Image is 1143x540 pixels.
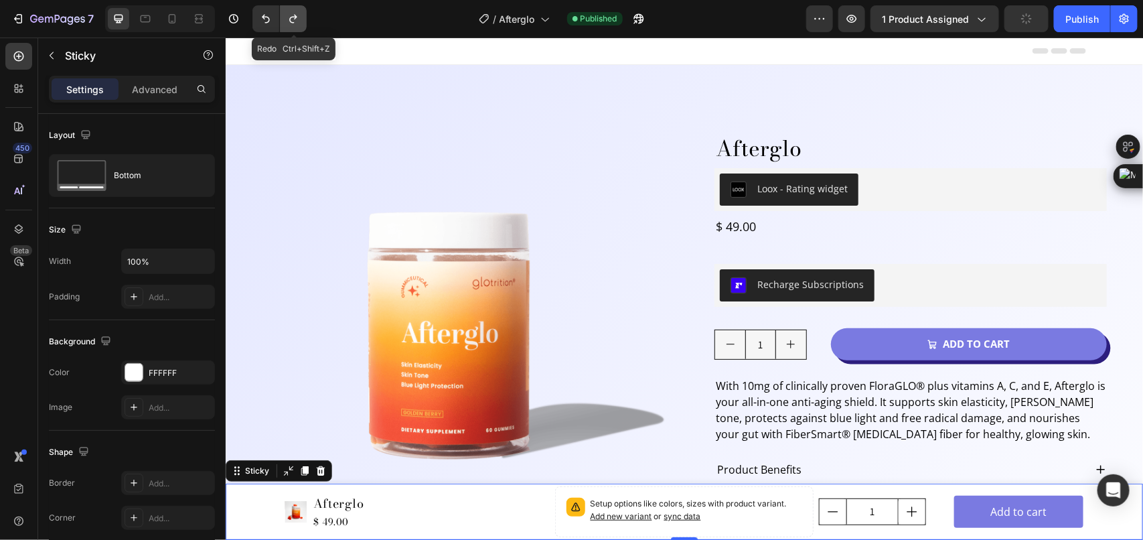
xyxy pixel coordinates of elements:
[365,474,427,484] span: Add new variant
[605,291,882,323] button: Add to cart
[365,460,577,486] p: Setup options like colors, sizes with product variant.
[49,444,92,462] div: Shape
[1097,474,1130,507] div: Open Intercom Messenger
[489,293,520,322] button: decrement
[252,5,307,32] div: Undo/Redo
[673,462,700,487] button: increment
[88,11,94,27] p: 7
[49,255,71,267] div: Width
[122,249,214,273] input: Auto
[1054,5,1110,32] button: Publish
[226,38,1143,540] iframe: To enrich screen reader interactions, please activate Accessibility in Grammarly extension settings
[489,179,881,200] div: $ 49.00
[490,340,880,405] p: With 10mg of clinically proven FloraGLO® plus vitamins A, C, and E, Afterglo is your all-in-one a...
[439,474,475,484] span: sync data
[581,13,617,25] span: Published
[65,48,179,64] p: Sticky
[505,144,521,160] img: loox.png
[49,401,72,413] div: Image
[494,136,633,168] button: Loox - Rating widget
[494,232,649,264] button: Recharge Subscriptions
[10,245,32,256] div: Beta
[66,82,104,96] p: Settings
[49,477,75,489] div: Border
[717,300,784,314] div: Add to cart
[49,221,84,239] div: Size
[13,143,32,153] div: 450
[870,5,999,32] button: 1 product assigned
[132,82,177,96] p: Advanced
[765,466,821,482] div: Add to cart
[427,474,475,484] span: or
[149,367,212,379] div: FFFFFF
[149,478,212,490] div: Add...
[550,293,581,322] button: increment
[882,12,969,26] span: 1 product assigned
[17,427,46,440] div: Sticky
[149,402,212,414] div: Add...
[49,127,94,145] div: Layout
[594,462,621,487] button: decrement
[49,291,80,303] div: Padding
[729,458,858,490] button: Add to cart
[49,333,114,351] div: Background
[520,293,550,322] input: quantity
[114,160,196,191] div: Bottom
[49,512,76,524] div: Corner
[621,462,673,487] input: quantity
[489,97,881,125] h1: Afterglo
[149,513,212,525] div: Add...
[491,425,576,440] span: Product Benefits
[5,5,100,32] button: 7
[149,291,212,303] div: Add...
[1065,12,1099,26] div: Publish
[500,12,535,26] span: Afterglo
[49,366,70,379] div: Color
[532,144,622,158] div: Loox - Rating widget
[493,12,497,26] span: /
[532,240,638,254] div: Recharge Subscriptions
